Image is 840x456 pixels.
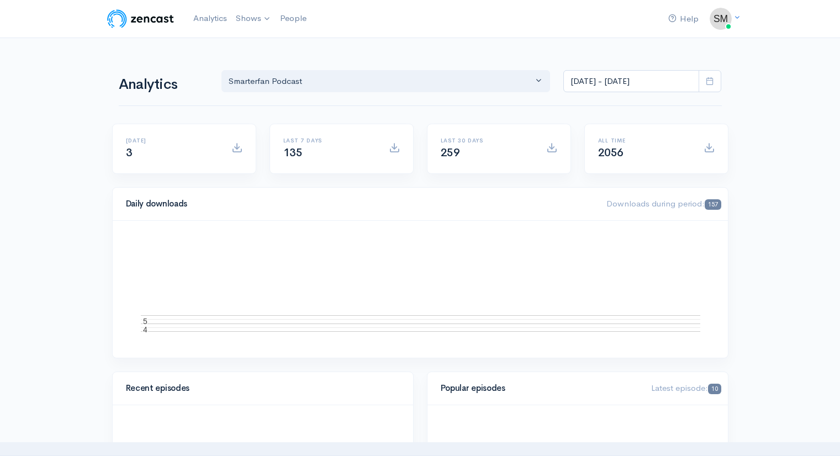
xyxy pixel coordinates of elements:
h1: Analytics [119,77,208,93]
input: analytics date range selector [563,70,699,93]
span: 2056 [598,146,624,160]
span: 10 [708,384,721,394]
img: ZenCast Logo [105,8,176,30]
h4: Popular episodes [441,384,638,393]
h6: Last 7 days [283,137,376,144]
div: Smarterfan Podcast [229,75,533,88]
button: Smarterfan Podcast [221,70,551,93]
a: Help [664,7,703,31]
h6: All time [598,137,690,144]
span: 135 [283,146,303,160]
h6: Last 30 days [441,137,533,144]
text: 5 [143,317,147,326]
a: Shows [231,7,276,31]
h4: Recent episodes [126,384,393,393]
text: 4 [143,325,147,334]
h4: Daily downloads [126,199,594,209]
a: Analytics [189,7,231,30]
span: 259 [441,146,460,160]
span: 157 [705,199,721,210]
svg: A chart. [126,234,715,344]
span: Latest episode: [651,383,721,393]
span: Downloads during period: [606,198,721,209]
img: ... [710,8,732,30]
a: People [276,7,311,30]
h6: [DATE] [126,137,218,144]
span: 3 [126,146,133,160]
iframe: gist-messenger-bubble-iframe [802,418,829,445]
